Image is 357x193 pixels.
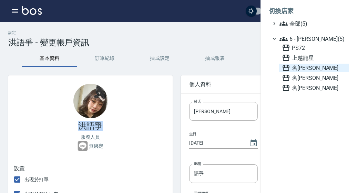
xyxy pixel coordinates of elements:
span: 名[PERSON_NAME] [282,74,346,82]
span: 6 - [PERSON_NAME](5) [279,35,346,43]
span: 名[PERSON_NAME] [282,84,346,92]
span: 上越龍星 [282,54,346,62]
span: 名[PERSON_NAME] [282,64,346,72]
li: 切換店家 [269,3,349,19]
span: 全部(5) [279,19,346,28]
span: PS72 [282,44,346,52]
